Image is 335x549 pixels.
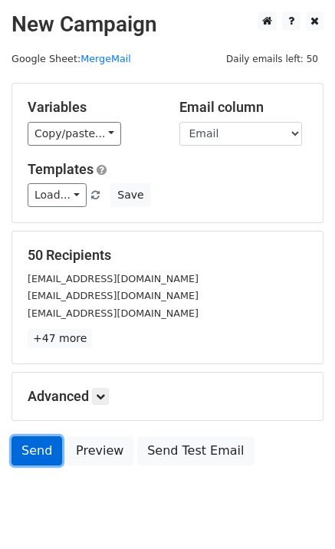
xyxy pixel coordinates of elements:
small: [EMAIL_ADDRESS][DOMAIN_NAME] [28,290,199,301]
a: +47 more [28,329,92,348]
h5: 50 Recipients [28,247,307,264]
a: MergeMail [80,53,131,64]
small: [EMAIL_ADDRESS][DOMAIN_NAME] [28,307,199,319]
small: [EMAIL_ADDRESS][DOMAIN_NAME] [28,273,199,284]
a: Send [11,436,62,465]
h5: Advanced [28,388,307,405]
a: Send Test Email [137,436,254,465]
button: Save [110,183,150,207]
h5: Email column [179,99,308,116]
a: Daily emails left: 50 [221,53,324,64]
h5: Variables [28,99,156,116]
a: Templates [28,161,94,177]
small: Google Sheet: [11,53,131,64]
iframe: Chat Widget [258,475,335,549]
a: Preview [66,436,133,465]
span: Daily emails left: 50 [221,51,324,67]
h2: New Campaign [11,12,324,38]
a: Load... [28,183,87,207]
a: Copy/paste... [28,122,121,146]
